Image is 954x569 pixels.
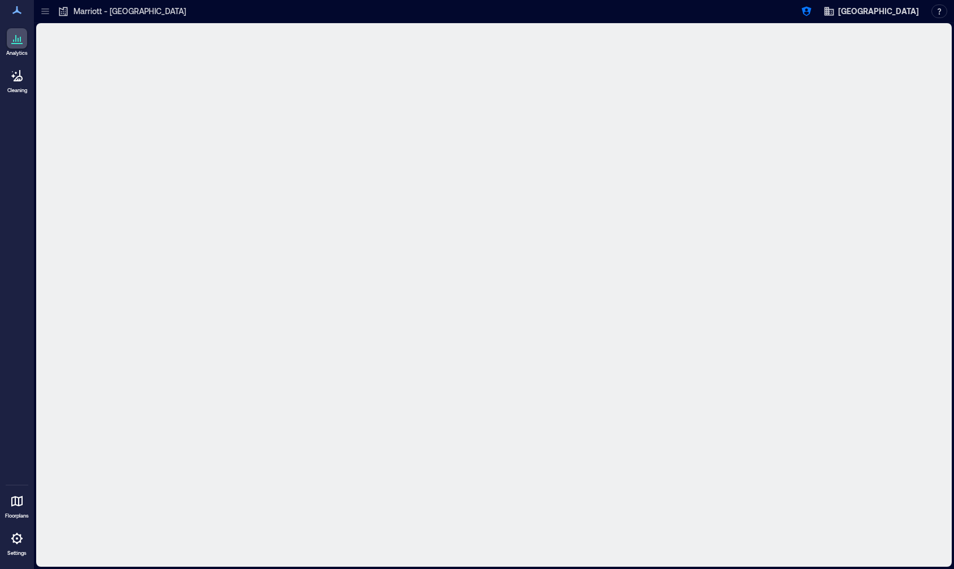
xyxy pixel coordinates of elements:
a: Analytics [3,25,31,60]
a: Settings [3,525,31,560]
p: Floorplans [5,512,29,519]
p: Marriott - [GEOGRAPHIC_DATA] [73,6,186,17]
a: Cleaning [3,62,31,97]
button: [GEOGRAPHIC_DATA] [820,2,922,20]
p: Analytics [6,50,28,57]
a: Floorplans [2,488,32,523]
span: [GEOGRAPHIC_DATA] [838,6,919,17]
p: Settings [7,550,27,557]
p: Cleaning [7,87,27,94]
